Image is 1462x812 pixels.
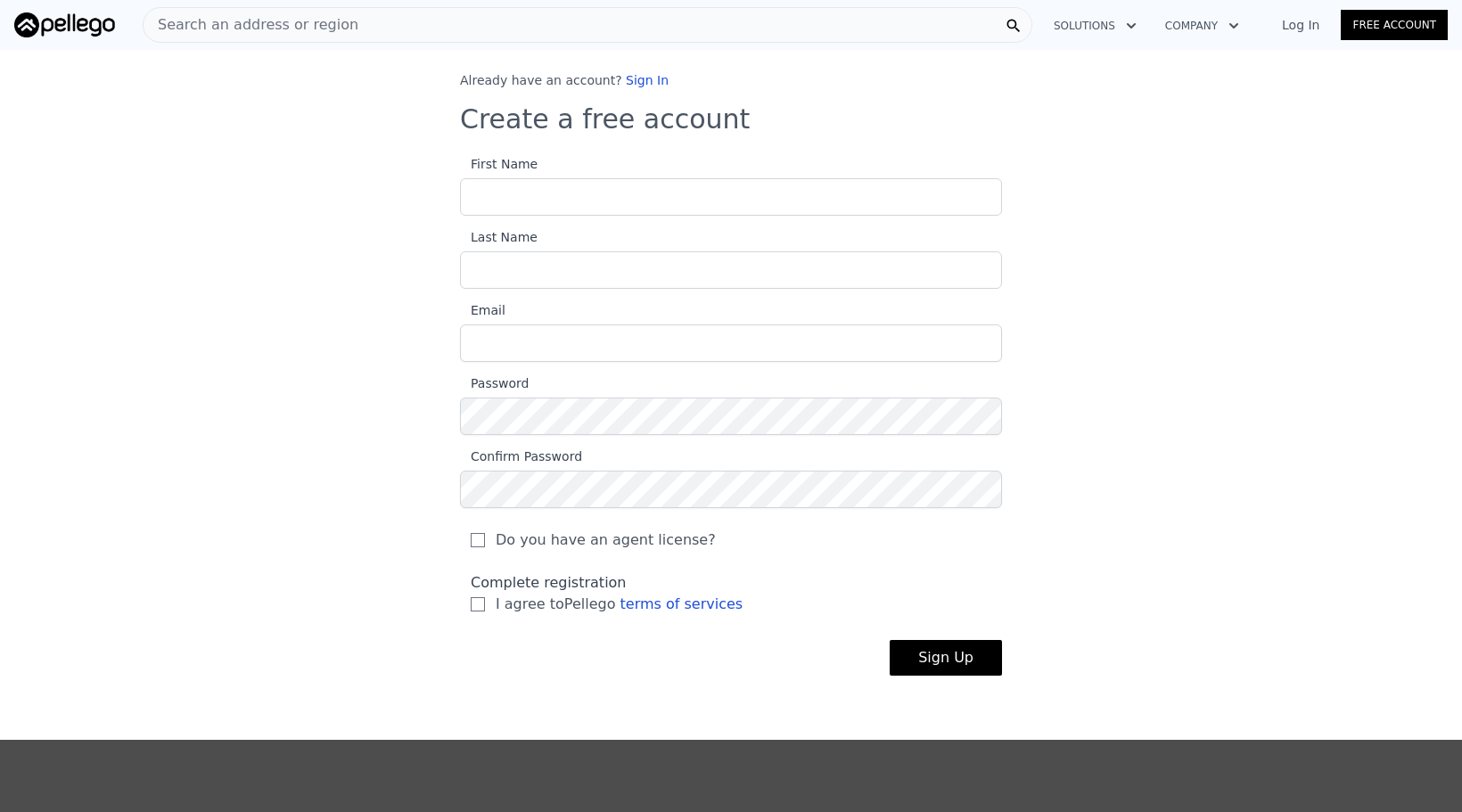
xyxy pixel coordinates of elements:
input: Do you have an agent license? [471,533,485,547]
span: First Name [460,157,538,171]
span: Do you have an agent license? [496,529,716,551]
a: Free Account [1341,10,1448,40]
input: I agree toPellego terms of services [471,597,485,611]
div: Already have an account? [460,71,1002,89]
a: Log In [1261,16,1341,34]
input: Confirm Password [460,471,1002,508]
a: Sign In [626,73,669,87]
img: Pellego [14,12,115,37]
input: Last Name [460,251,1002,289]
button: Company [1151,10,1253,42]
input: Password [460,398,1002,435]
span: Complete registration [471,574,627,591]
span: I agree to Pellego [496,594,743,615]
button: Sign Up [890,640,1002,676]
input: Email [460,324,1002,362]
h3: Create a free account [460,103,1002,135]
a: terms of services [620,595,743,612]
span: Email [460,303,505,317]
span: Password [460,376,529,390]
input: First Name [460,178,1002,216]
button: Solutions [1039,10,1151,42]
span: Confirm Password [460,449,582,463]
span: Last Name [460,230,538,244]
span: Search an address or region [144,14,358,36]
